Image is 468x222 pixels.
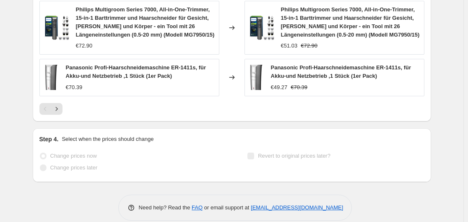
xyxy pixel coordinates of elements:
span: Panasonic Profi-Haarschneidemaschine ER-1411s, für Akku-und Netzbetrieb ,1 Stück (1er Pack) [271,64,411,79]
div: €49.27 [271,83,288,92]
a: [EMAIL_ADDRESS][DOMAIN_NAME] [251,204,343,211]
p: Select when the prices should change [62,135,153,143]
span: Change prices later [50,164,98,171]
strike: €70.39 [291,83,307,92]
img: 51qKdEzYZdL_80x.jpg [249,65,264,90]
span: or email support at [203,204,251,211]
a: FAQ [192,204,203,211]
span: Need help? Read the [139,204,192,211]
img: 51qKdEzYZdL_80x.jpg [44,65,59,90]
span: Panasonic Profi-Haarschneidemaschine ER-1411s, für Akku-und Netzbetrieb ,1 Stück (1er Pack) [66,64,206,79]
nav: Pagination [39,103,62,115]
span: Philips Multigroom Series 7000, All-in-One-Trimmer, 15-in-1 Barttrimmer und Haarschneider für Ges... [281,6,420,38]
span: Change prices now [50,153,97,159]
strike: €72.90 [301,42,317,50]
h2: Step 4. [39,135,59,143]
div: €72.90 [76,42,93,50]
img: 71aq8CpsbgL_80x.jpg [249,15,274,40]
div: €51.03 [281,42,298,50]
span: Philips Multigroom Series 7000, All-in-One-Trimmer, 15-in-1 Barttrimmer und Haarschneider für Ges... [76,6,215,38]
span: Revert to original prices later? [258,153,330,159]
button: Next [51,103,62,115]
div: €70.39 [66,83,83,92]
img: 71aq8CpsbgL_80x.jpg [44,15,69,40]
